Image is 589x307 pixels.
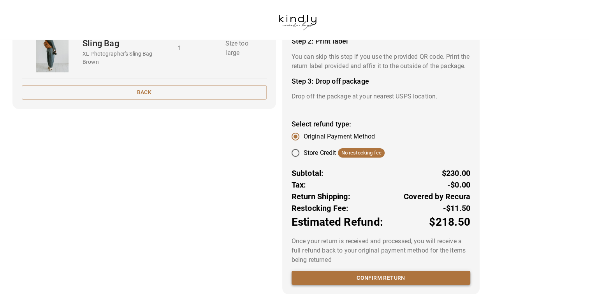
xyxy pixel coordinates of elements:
p: Size too large [225,39,260,58]
p: Tax: [292,179,306,191]
p: -$11.50 [443,202,470,214]
p: Covered by Recura [404,191,470,202]
p: -$0.00 [447,179,470,191]
button: Back [22,85,267,100]
p: You can skip this step if you use the provided QR code. Print the return label provided and affix... [292,52,470,71]
h4: Select refund type: [292,120,470,128]
h4: Step 2: Print label [292,37,470,46]
div: Store Credit [304,148,385,158]
button: Confirm return [292,271,470,285]
img: kindlycamerabags.myshopify.com-b37650f6-6cf4-42a0-a808-989f93ebecdf [268,3,327,37]
p: Estimated Refund: [292,214,383,230]
p: XL Photographer's Sling Bag - Brown [83,50,165,66]
p: Return Shipping: [292,191,350,202]
p: Restocking Fee: [292,202,349,214]
p: 1 [178,44,213,53]
span: Original Payment Method [304,132,375,141]
p: $218.50 [429,214,470,230]
p: $230.00 [442,167,470,179]
h4: Step 3: Drop off package [292,77,470,86]
p: Drop off the package at your nearest USPS location. [292,92,470,101]
span: No restocking fee [338,149,385,157]
p: Once your return is received and processed, you will receive a full refund back to your original ... [292,237,470,265]
p: Subtotal: [292,167,324,179]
